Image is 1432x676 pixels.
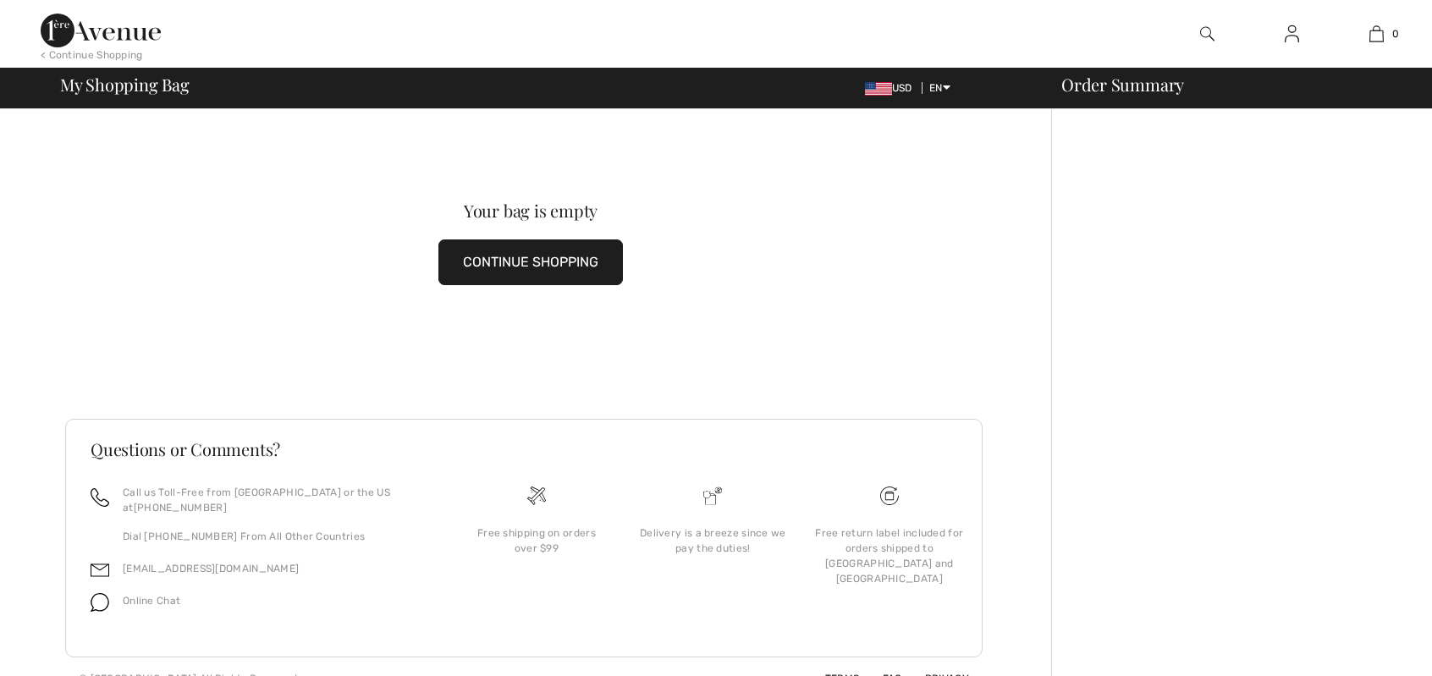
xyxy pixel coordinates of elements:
img: search the website [1200,24,1214,44]
a: Sign In [1271,24,1313,45]
img: Delivery is a breeze since we pay the duties! [703,486,722,505]
img: email [91,561,109,580]
span: My Shopping Bag [60,76,190,93]
img: 1ère Avenue [41,14,161,47]
img: call [91,488,109,507]
span: Online Chat [123,595,180,607]
img: Free shipping on orders over $99 [527,486,546,505]
div: Free shipping on orders over $99 [462,525,611,556]
div: Delivery is a breeze since we pay the duties! [638,525,787,556]
img: chat [91,593,109,612]
p: Call us Toll-Free from [GEOGRAPHIC_DATA] or the US at [123,485,428,515]
p: Dial [PHONE_NUMBER] From All Other Countries [123,529,428,544]
span: USD [865,82,919,94]
div: Your bag is empty [112,202,950,219]
button: CONTINUE SHOPPING [438,239,623,285]
img: Free shipping on orders over $99 [880,486,899,505]
span: 0 [1392,26,1399,41]
div: Order Summary [1041,76,1422,93]
a: 0 [1335,24,1418,44]
div: < Continue Shopping [41,47,143,63]
h3: Questions or Comments? [91,441,957,458]
a: [EMAIL_ADDRESS][DOMAIN_NAME] [123,563,299,574]
img: US Dollar [865,82,892,96]
img: My Info [1285,24,1299,44]
span: EN [929,82,950,94]
a: [PHONE_NUMBER] [134,502,227,514]
img: My Bag [1369,24,1384,44]
div: Free return label included for orders shipped to [GEOGRAPHIC_DATA] and [GEOGRAPHIC_DATA] [815,525,964,586]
